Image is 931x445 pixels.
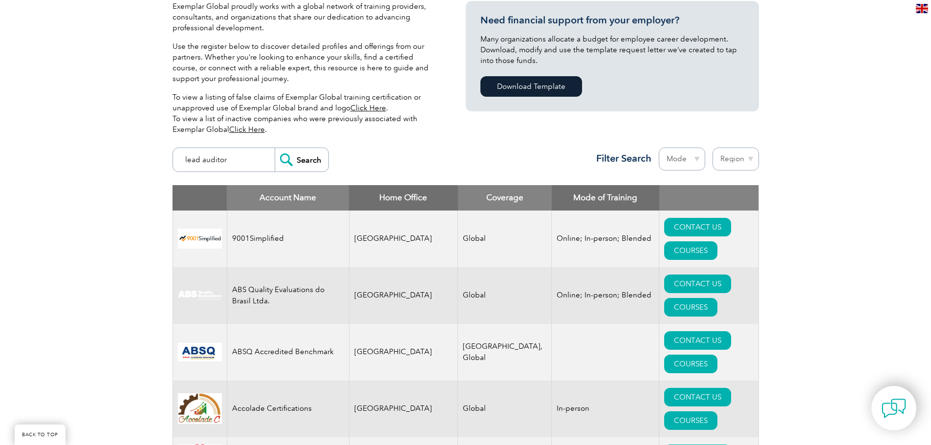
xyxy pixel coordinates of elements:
td: [GEOGRAPHIC_DATA] [349,211,458,267]
td: Accolade Certifications [227,381,349,437]
p: To view a listing of false claims of Exemplar Global training certification or unapproved use of ... [173,92,436,135]
a: Download Template [480,76,582,97]
td: Global [458,267,552,324]
input: Search [275,148,328,171]
td: [GEOGRAPHIC_DATA], Global [458,324,552,381]
td: Global [458,211,552,267]
a: CONTACT US [664,275,731,293]
th: Coverage: activate to sort column ascending [458,185,552,211]
a: COURSES [664,411,717,430]
a: Click Here [350,104,386,112]
td: [GEOGRAPHIC_DATA] [349,324,458,381]
th: Home Office: activate to sort column ascending [349,185,458,211]
td: [GEOGRAPHIC_DATA] [349,381,458,437]
img: contact-chat.png [882,396,906,421]
th: Mode of Training: activate to sort column ascending [552,185,659,211]
a: CONTACT US [664,218,731,236]
a: COURSES [664,241,717,260]
p: Many organizations allocate a budget for employee career development. Download, modify and use th... [480,34,744,66]
img: 1a94dd1a-69dd-eb11-bacb-002248159486-logo.jpg [178,393,222,424]
td: [GEOGRAPHIC_DATA] [349,267,458,324]
th: Account Name: activate to sort column descending [227,185,349,211]
img: 37c9c059-616f-eb11-a812-002248153038-logo.png [178,229,222,249]
td: 9001Simplified [227,211,349,267]
h3: Filter Search [590,152,651,165]
a: CONTACT US [664,331,731,350]
img: en [916,4,928,13]
img: cc24547b-a6e0-e911-a812-000d3a795b83-logo.png [178,343,222,361]
p: Exemplar Global proudly works with a global network of training providers, consultants, and organ... [173,1,436,33]
td: Online; In-person; Blended [552,267,659,324]
a: BACK TO TOP [15,424,65,445]
td: In-person [552,381,659,437]
h3: Need financial support from your employer? [480,14,744,26]
a: COURSES [664,355,717,373]
th: : activate to sort column ascending [659,185,758,211]
td: Global [458,381,552,437]
td: Online; In-person; Blended [552,211,659,267]
a: COURSES [664,298,717,317]
td: ABSQ Accredited Benchmark [227,324,349,381]
a: Click Here [229,125,265,134]
img: c92924ac-d9bc-ea11-a814-000d3a79823d-logo.jpg [178,290,222,301]
td: ABS Quality Evaluations do Brasil Ltda. [227,267,349,324]
a: CONTACT US [664,388,731,406]
p: Use the register below to discover detailed profiles and offerings from our partners. Whether you... [173,41,436,84]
